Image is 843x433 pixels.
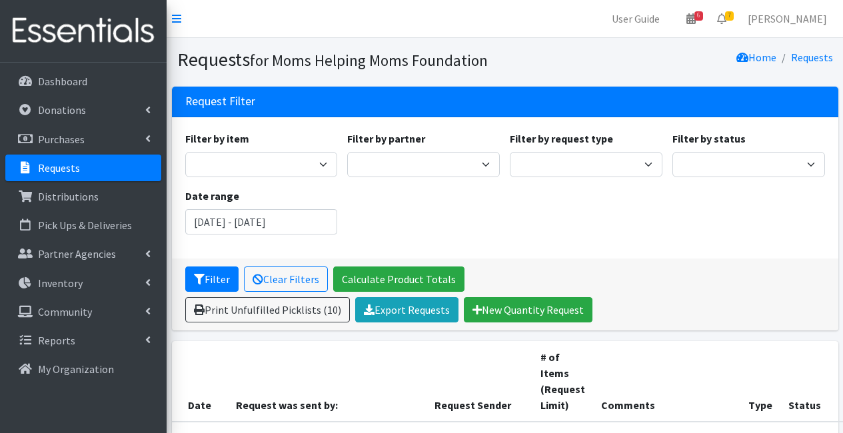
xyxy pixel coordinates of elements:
[5,97,161,123] a: Donations
[5,183,161,210] a: Distributions
[38,103,86,117] p: Donations
[185,266,239,292] button: Filter
[38,247,116,260] p: Partner Agencies
[185,131,249,147] label: Filter by item
[5,9,161,53] img: HumanEssentials
[38,334,75,347] p: Reports
[5,155,161,181] a: Requests
[464,297,592,322] a: New Quantity Request
[426,341,532,422] th: Request Sender
[38,161,80,175] p: Requests
[5,298,161,325] a: Community
[780,341,836,422] th: Status
[38,218,132,232] p: Pick Ups & Deliveries
[5,212,161,238] a: Pick Ups & Deliveries
[736,51,776,64] a: Home
[38,276,83,290] p: Inventory
[228,341,426,422] th: Request was sent by:
[791,51,833,64] a: Requests
[355,297,458,322] a: Export Requests
[38,133,85,146] p: Purchases
[347,131,425,147] label: Filter by partner
[5,356,161,382] a: My Organization
[532,341,593,422] th: # of Items (Request Limit)
[172,341,228,422] th: Date
[177,48,500,71] h1: Requests
[672,131,746,147] label: Filter by status
[333,266,464,292] a: Calculate Product Totals
[5,68,161,95] a: Dashboard
[38,305,92,318] p: Community
[185,297,350,322] a: Print Unfulfilled Picklists (10)
[676,5,706,32] a: 6
[38,75,87,88] p: Dashboard
[244,266,328,292] a: Clear Filters
[694,11,703,21] span: 6
[737,5,838,32] a: [PERSON_NAME]
[250,51,488,70] small: for Moms Helping Moms Foundation
[5,327,161,354] a: Reports
[510,131,613,147] label: Filter by request type
[185,188,239,204] label: Date range
[601,5,670,32] a: User Guide
[725,11,734,21] span: 7
[185,95,255,109] h3: Request Filter
[38,190,99,203] p: Distributions
[740,341,780,422] th: Type
[5,270,161,296] a: Inventory
[185,209,338,234] input: January 1, 2011 - December 31, 2011
[5,240,161,267] a: Partner Agencies
[5,126,161,153] a: Purchases
[706,5,737,32] a: 7
[593,341,740,422] th: Comments
[38,362,114,376] p: My Organization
